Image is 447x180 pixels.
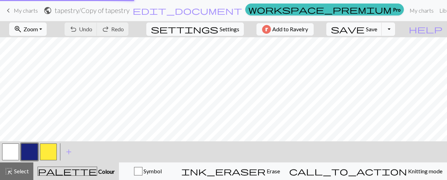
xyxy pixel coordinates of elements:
[97,168,115,175] span: Colour
[177,162,285,180] button: Erase
[289,166,407,176] span: call_to_action
[14,7,38,14] span: My charts
[5,166,13,176] span: highlight_alt
[33,162,119,180] button: Colour
[285,162,447,180] button: Knitting mode
[146,22,244,36] button: SettingsSettings
[119,162,177,180] button: Symbol
[24,26,38,32] span: Zoom
[181,166,266,176] span: ink_eraser
[142,168,162,174] span: Symbol
[151,25,218,33] i: Settings
[9,22,47,36] button: Zoom
[14,24,22,34] span: zoom_in
[248,5,392,14] span: workspace_premium
[151,24,218,34] span: settings
[4,5,38,17] a: My charts
[13,168,29,174] span: Select
[245,4,404,15] a: Pro
[266,168,280,174] span: Erase
[326,22,382,36] button: Save
[133,6,242,15] span: edit_document
[407,168,442,174] span: Knitting mode
[44,6,52,15] span: public
[366,26,377,32] span: Save
[256,23,314,36] button: Add to Ravelry
[4,6,13,15] span: keyboard_arrow_left
[55,6,129,14] h2: tapestry / Copy of tapestry
[65,147,73,157] span: add
[220,25,239,33] span: Settings
[38,166,97,176] span: palette
[272,25,308,34] span: Add to Ravelry
[331,24,365,34] span: save
[407,4,436,18] a: My charts
[262,25,271,34] img: Ravelry
[409,24,442,34] span: help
